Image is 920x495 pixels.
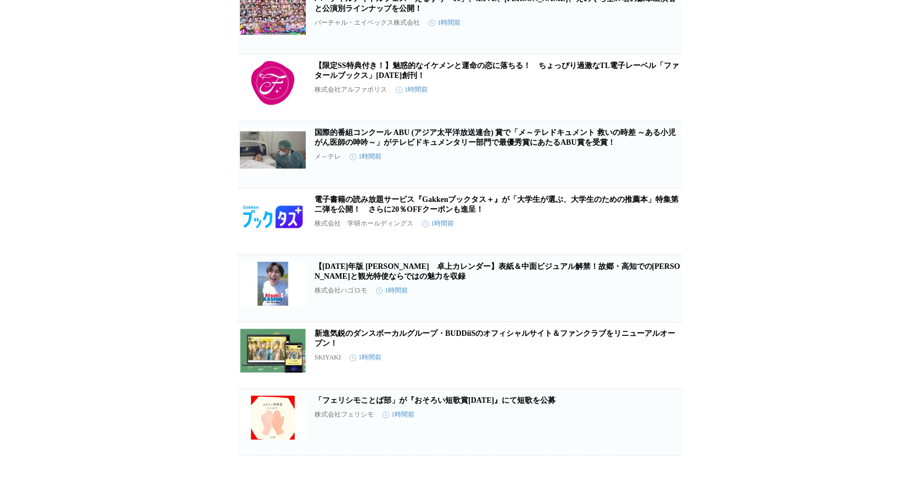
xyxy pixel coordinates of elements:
p: メ～テレ [315,152,341,161]
p: 株式会社アルファポリス [315,85,387,94]
time: 1時間前 [383,410,414,419]
a: 【限定SS特典付き！】魅惑的なイケメンと運命の恋に落ちる！ ちょっぴり過激なTL電子レーベル「ファタールブックス」[DATE]創刊！ [315,61,679,80]
p: 株式会社フェリシモ [315,410,374,419]
a: 【[DATE]年版 [PERSON_NAME] 卓上カレンダー】表紙＆中面ビジュアル解禁！故郷・高知での[PERSON_NAME]と観光特使ならではの魅力を収録 [315,262,680,280]
img: 「フェリシモことば部」が『おそろい短歌賞2025』にて短歌を公募 [240,396,306,440]
p: 株式会社ハゴロモ [315,286,367,295]
time: 1時間前 [350,152,382,161]
img: 新進気鋭のダンスボーカルグループ・BUDDiiSのオフィシャルサイト＆ファンクラブをリニューアルオープン！ [240,329,306,373]
time: 1時間前 [429,18,461,27]
a: 電子書籍の読み放題サービス『Gakkenブックタス＋』が「大学生が選ぶ、大学生のための推薦本」特集第二弾を公開！ さらに20％OFFクーポンも進呈！ [315,195,678,213]
img: 電子書籍の読み放題サービス『Gakkenブックタス＋』が「大学生が選ぶ、大学生のための推薦本」特集第二弾を公開！ さらに20％OFFクーポンも進呈！ [240,195,306,239]
a: 国際的番組コンクール ABU (アジア太平洋放送連合) 賞で「メ～テレドキュメント 救いの時差 ～ある小児がん医師の呻吟～」がテレビドキュメンタリー部門で最優秀賞にあたるABU賞を受賞！ [315,128,676,147]
img: 【限定SS特典付き！】魅惑的なイケメンと運命の恋に落ちる！ ちょっぴり過激なTL電子レーベル「ファタールブックス」10月14日創刊！ [240,61,306,105]
time: 1時間前 [422,219,454,228]
img: 【2026年版 樫尾篤紀 卓上カレンダー】表紙＆中面ビジュアル解禁！故郷・高知でのロケと観光特使ならではの魅力を収録 [240,262,306,306]
p: 株式会社 学研ホールディングス [315,219,413,228]
time: 1時間前 [350,353,382,362]
p: バーチャル・エイベックス株式会社 [315,18,420,27]
time: 1時間前 [376,286,408,295]
img: 国際的番組コンクール ABU (アジア太平洋放送連合) 賞で「メ～テレドキュメント 救いの時差 ～ある小児がん医師の呻吟～」がテレビドキュメンタリー部門で最優秀賞にあたるABU賞を受賞！ [240,128,306,172]
a: 「フェリシモことば部」が『おそろい短歌賞[DATE]』にて短歌を公募 [315,396,556,404]
a: 新進気鋭のダンスボーカルグループ・BUDDiiSのオフィシャルサイト＆ファンクラブをリニューアルオープン！ [315,329,675,347]
time: 1時間前 [396,85,428,94]
p: SKIYAKI [315,353,341,362]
